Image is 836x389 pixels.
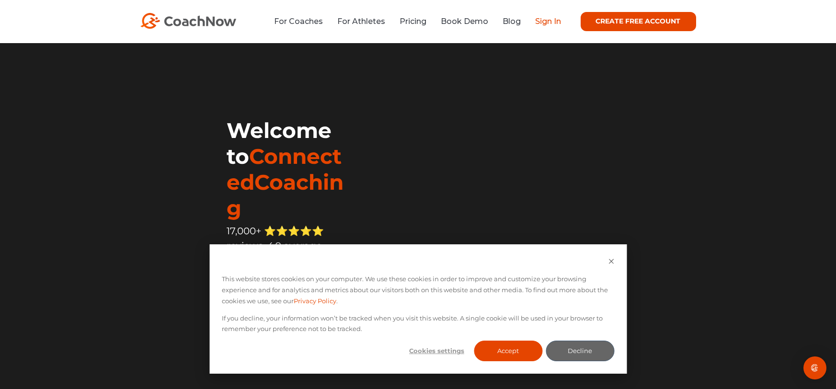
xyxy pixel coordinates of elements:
button: Accept [474,341,543,361]
a: CREATE FREE ACCOUNT [581,12,696,31]
button: Cookies settings [402,341,471,361]
a: For Coaches [275,17,323,26]
a: Book Demo [441,17,489,26]
img: CoachNow Logo [140,13,236,29]
span: 17,000+ ⭐️⭐️⭐️⭐️⭐️ reviews, 4.9 average rating – CoachNow is the highest rated coaching app in th... [227,225,346,296]
button: Dismiss cookie banner [608,257,614,268]
button: Decline [546,341,614,361]
p: This website stores cookies on your computer. We use these cookies in order to improve and custom... [222,274,614,306]
div: Open Intercom Messenger [803,356,826,379]
p: If you decline, your information won’t be tracked when you visit this website. A single cookie wi... [222,313,614,335]
h1: Welcome to [227,117,349,221]
a: For Athletes [338,17,386,26]
a: Blog [503,17,521,26]
div: Cookie banner [209,244,627,374]
span: ConnectedCoaching [227,143,344,221]
a: Sign In [536,17,561,26]
a: Pricing [400,17,427,26]
a: Privacy Policy [294,296,336,307]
